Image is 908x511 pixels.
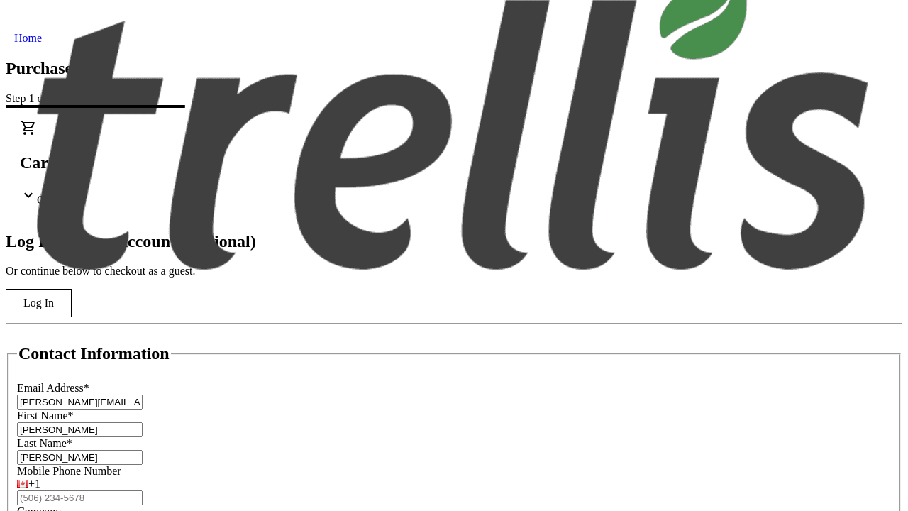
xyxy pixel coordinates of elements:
input: (506) 234-5678 [17,490,143,505]
label: Last Name* [17,437,72,449]
label: First Name* [17,410,74,422]
span: Log In [23,297,54,309]
label: Mobile Phone Number [17,465,121,477]
button: Log In [6,289,72,317]
label: Email Address* [17,382,89,394]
